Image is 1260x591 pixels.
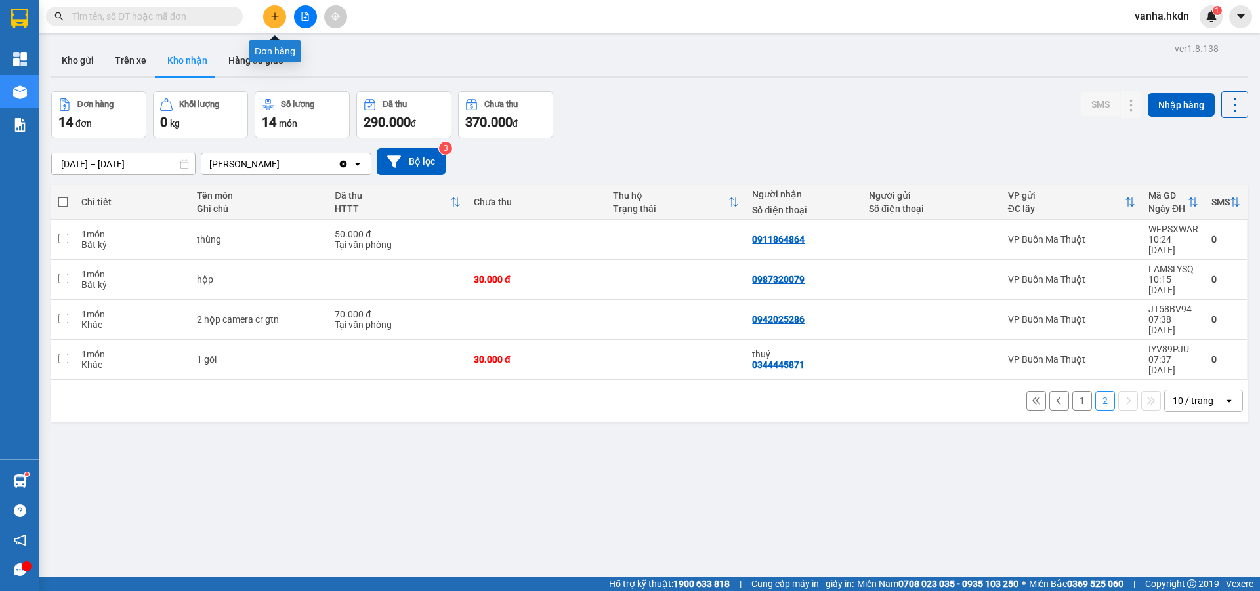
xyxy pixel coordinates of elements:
img: icon-new-feature [1206,10,1217,22]
div: Ngày ĐH [1148,203,1188,214]
div: Tại văn phòng [335,319,461,330]
span: file-add [301,12,310,21]
div: 0344445871 [752,359,805,370]
div: Khác [81,319,184,330]
div: 0987320079 [752,274,805,285]
div: Tên món [197,190,322,201]
div: Số lượng [281,100,314,109]
span: đơn [75,118,92,129]
div: [PERSON_NAME] [209,157,280,171]
div: SMS [1211,197,1230,207]
span: 14 [58,114,73,130]
div: Đơn hàng [77,100,114,109]
img: logo-vxr [11,9,28,28]
th: Toggle SortBy [1001,185,1142,220]
img: warehouse-icon [13,474,27,488]
span: | [1133,577,1135,591]
div: Đã thu [383,100,407,109]
div: 30.000 đ [474,274,600,285]
div: Thu hộ [613,190,728,201]
div: 70.000 đ [335,309,461,319]
div: 0 [1211,354,1240,365]
div: ĐC lấy [1008,203,1125,214]
button: Bộ lọc [377,148,446,175]
div: VP Buôn Ma Thuột [1008,274,1135,285]
button: Trên xe [104,45,157,76]
span: kg [170,118,180,129]
span: 290.000 [364,114,411,130]
button: Kho gửi [51,45,104,76]
div: Mã GD [1148,190,1188,201]
button: Chưa thu370.000đ [458,91,553,138]
button: caret-down [1229,5,1252,28]
div: VP gửi [1008,190,1125,201]
span: 1 [1215,6,1219,15]
button: Hàng đã giao [218,45,294,76]
input: Select a date range. [52,153,195,174]
div: VP Buôn Ma Thuột [1008,354,1135,365]
span: món [279,118,297,129]
sup: 3 [439,142,452,155]
button: aim [324,5,347,28]
span: search [54,12,64,21]
div: Chưa thu [484,100,518,109]
div: Người gửi [869,190,995,201]
div: 0 [1211,274,1240,285]
div: Số điện thoại [752,205,856,215]
button: 2 [1095,391,1115,411]
div: 1 món [81,229,184,239]
button: plus [263,5,286,28]
div: 0 [1211,314,1240,325]
strong: 0369 525 060 [1067,579,1123,589]
span: message [14,563,26,576]
th: Toggle SortBy [606,185,745,220]
span: Miền Bắc [1029,577,1123,591]
div: 1 món [81,349,184,359]
span: Hỗ trợ kỹ thuật: [609,577,730,591]
img: dashboard-icon [13,52,27,66]
div: Tại văn phòng [335,239,461,250]
div: WFPSXWAR [1148,224,1198,234]
span: ⚪️ [1022,581,1026,586]
span: Miền Nam [857,577,1018,591]
div: 50.000 đ [335,229,461,239]
div: Bất kỳ [81,279,184,290]
div: 0942025286 [752,314,805,325]
div: HTTT [335,203,450,214]
div: Đơn hàng [249,40,301,62]
button: Nhập hàng [1148,93,1215,117]
div: IYV89PJU [1148,344,1198,354]
span: Cung cấp máy in - giấy in: [751,577,854,591]
span: question-circle [14,504,26,517]
div: 0 [1211,234,1240,245]
strong: 1900 633 818 [673,579,730,589]
div: Khối lượng [179,100,219,109]
div: Trạng thái [613,203,728,214]
div: LAMSLYSQ [1148,264,1198,274]
svg: open [352,159,363,169]
div: Người nhận [752,189,856,199]
div: VP Buôn Ma Thuột [1008,234,1135,245]
button: SMS [1081,92,1120,116]
strong: 0708 023 035 - 0935 103 250 [898,579,1018,589]
sup: 1 [25,472,29,476]
th: Toggle SortBy [1142,185,1205,220]
div: 2 hộp camera cr gtn [197,314,322,325]
span: copyright [1187,579,1196,588]
span: đ [513,118,518,129]
div: VP Buôn Ma Thuột [1008,314,1135,325]
div: thùng [197,234,322,245]
button: Kho nhận [157,45,218,76]
div: 1 món [81,309,184,319]
div: Chi tiết [81,197,184,207]
span: 370.000 [465,114,513,130]
span: | [740,577,742,591]
button: Đã thu290.000đ [356,91,451,138]
div: JT58BV94 [1148,304,1198,314]
span: đ [411,118,416,129]
div: Bất kỳ [81,239,184,250]
svg: open [1224,396,1234,406]
div: Chưa thu [474,197,600,207]
span: 14 [262,114,276,130]
th: Toggle SortBy [1205,185,1247,220]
